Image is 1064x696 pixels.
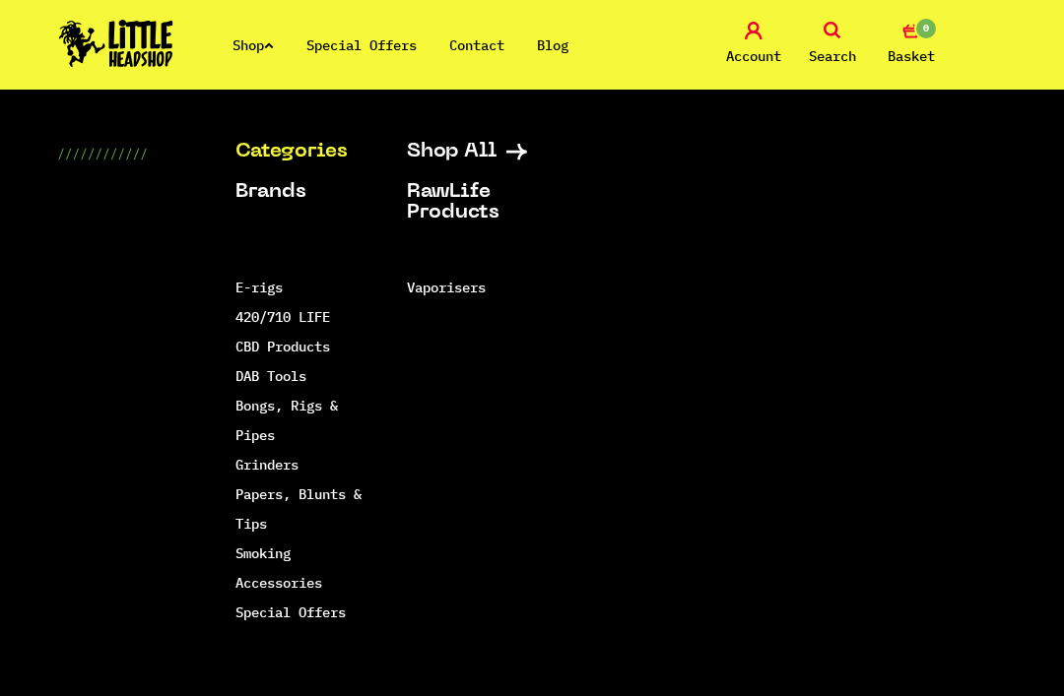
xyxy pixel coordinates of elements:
a: Papers, Blunts & Tips [235,485,362,533]
a: CBD Products [235,338,330,355]
a: Search [798,22,867,68]
span: Account [726,44,781,68]
a: Categories [235,142,377,162]
a: E-rigs [235,279,283,296]
a: Special Offers [306,36,417,54]
a: Smoking Accessories [235,544,322,592]
a: Vaporisers [407,279,486,296]
a: Blog [537,36,568,54]
a: Contact [449,36,504,54]
a: RawLife Products [407,182,549,223]
span: Search [809,44,856,68]
a: 420/710 LIFE [235,308,330,326]
span: 0 [914,17,938,40]
a: Shop All [407,142,549,162]
a: 0 Basket [877,22,946,68]
a: Brands [235,182,377,203]
a: Shop [233,36,274,54]
a: Special Offers [235,603,346,621]
a: DAB Tools [235,367,306,385]
a: Bongs, Rigs & Pipes [235,397,338,444]
img: Little Head Shop Logo [59,20,173,67]
a: Grinders [235,456,299,474]
span: Basket [888,44,935,68]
